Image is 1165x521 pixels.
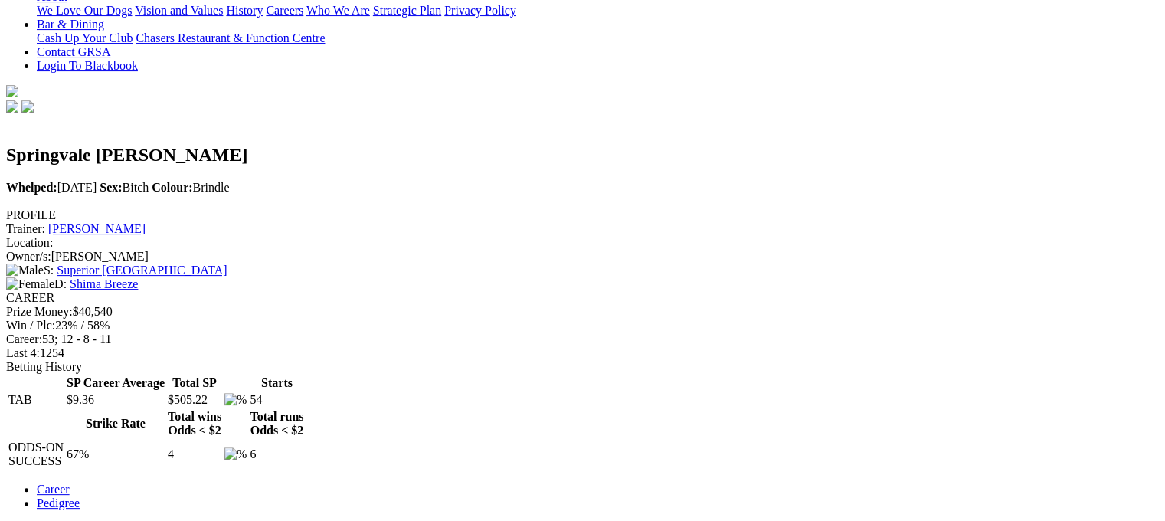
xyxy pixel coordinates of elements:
a: [PERSON_NAME] [48,222,146,235]
a: Strategic Plan [373,4,441,17]
span: S: [6,264,54,277]
div: $40,540 [6,305,1159,319]
span: Brindle [152,181,229,194]
a: Career [37,483,70,496]
a: Superior [GEOGRAPHIC_DATA] [57,264,227,277]
td: $9.36 [66,392,165,408]
td: 67% [66,440,165,469]
img: Female [6,277,54,291]
div: Betting History [6,360,1159,374]
img: Male [6,264,44,277]
img: logo-grsa-white.png [6,85,18,97]
a: Pedigree [37,496,80,510]
a: Vision and Values [135,4,223,17]
td: 6 [249,440,304,469]
a: Who We Are [306,4,370,17]
div: CAREER [6,291,1159,305]
h2: Springvale [PERSON_NAME] [6,145,1159,165]
th: SP Career Average [66,375,165,391]
div: 53; 12 - 8 - 11 [6,333,1159,346]
th: Total wins Odds < $2 [167,409,222,438]
div: Bar & Dining [37,31,1159,45]
th: Total runs Odds < $2 [249,409,304,438]
b: Sex: [100,181,122,194]
a: Contact GRSA [37,45,110,58]
td: 54 [249,392,304,408]
span: Last 4: [6,346,40,359]
div: PROFILE [6,208,1159,222]
div: 23% / 58% [6,319,1159,333]
td: 4 [167,440,222,469]
b: Whelped: [6,181,57,194]
span: Owner/s: [6,250,51,263]
a: Cash Up Your Club [37,31,133,44]
div: About [37,4,1159,18]
td: ODDS-ON SUCCESS [8,440,64,469]
span: Win / Plc: [6,319,55,332]
th: Total SP [167,375,222,391]
b: Colour: [152,181,192,194]
span: Bitch [100,181,149,194]
span: Career: [6,333,42,346]
div: [PERSON_NAME] [6,250,1159,264]
img: % [224,393,247,407]
img: twitter.svg [21,100,34,113]
a: Careers [266,4,303,17]
img: facebook.svg [6,100,18,113]
a: We Love Our Dogs [37,4,132,17]
a: Privacy Policy [444,4,516,17]
span: Prize Money: [6,305,73,318]
span: Trainer: [6,222,45,235]
span: [DATE] [6,181,97,194]
span: Location: [6,236,53,249]
a: Login To Blackbook [37,59,138,72]
td: $505.22 [167,392,222,408]
a: Chasers Restaurant & Function Centre [136,31,325,44]
span: D: [6,277,67,290]
th: Starts [249,375,304,391]
img: % [224,447,247,461]
a: History [226,4,263,17]
a: Bar & Dining [37,18,104,31]
th: Strike Rate [66,409,165,438]
a: Shima Breeze [70,277,138,290]
td: TAB [8,392,64,408]
div: 1254 [6,346,1159,360]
